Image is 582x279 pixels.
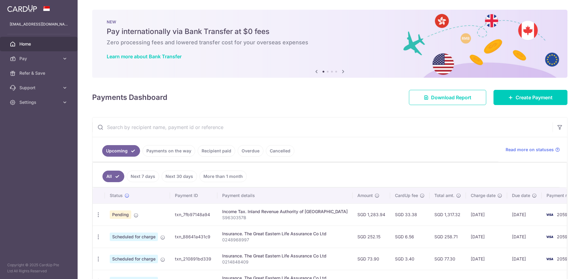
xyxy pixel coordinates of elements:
[516,94,553,101] span: Create Payment
[19,70,59,76] span: Refer & Save
[430,203,466,226] td: SGD 1,317.32
[390,248,430,270] td: SGD 3.40
[222,259,348,265] p: 0214848409
[543,261,576,276] iframe: Opens a widget where you can find more information
[110,192,123,199] span: Status
[434,192,454,199] span: Total amt.
[107,19,553,24] p: NEW
[19,41,59,47] span: Home
[557,234,567,239] span: 2059
[466,226,507,248] td: [DATE]
[507,203,542,226] td: [DATE]
[544,233,556,240] img: Bank Card
[19,85,59,91] span: Support
[466,203,507,226] td: [DATE]
[431,94,471,101] span: Download Report
[107,39,553,46] h6: Zero processing fees and lowered transfer cost for your overseas expenses
[557,212,567,217] span: 2059
[222,209,348,215] div: Income Tax. Inland Revenue Authority of [GEOGRAPHIC_DATA]
[222,253,348,259] div: Insurance. The Great Eastern Life Assurance Co Ltd
[110,255,158,263] span: Scheduled for charge
[222,215,348,221] p: S9630357B
[7,5,37,12] img: CardUp
[102,171,124,182] a: All
[92,117,553,137] input: Search by recipient name, payment id or reference
[544,255,556,263] img: Bank Card
[390,226,430,248] td: SGD 6.56
[170,226,217,248] td: txn_88641a431c9
[353,203,390,226] td: SGD 1,283.94
[466,248,507,270] td: [DATE]
[170,188,217,203] th: Payment ID
[471,192,496,199] span: Charge date
[162,171,197,182] a: Next 30 days
[512,192,530,199] span: Due date
[409,90,486,105] a: Download Report
[222,231,348,237] div: Insurance. The Great Eastern Life Assurance Co Ltd
[127,171,159,182] a: Next 7 days
[222,237,348,243] p: 0248968997
[506,147,554,153] span: Read more on statuses
[390,203,430,226] td: SGD 33.38
[493,90,567,105] a: Create Payment
[266,145,294,157] a: Cancelled
[353,226,390,248] td: SGD 252.15
[430,226,466,248] td: SGD 258.71
[110,233,158,241] span: Scheduled for charge
[170,203,217,226] td: txn_7fb97148a94
[217,188,353,203] th: Payment details
[92,92,167,103] h4: Payments Dashboard
[142,145,195,157] a: Payments on the way
[10,21,68,27] p: [EMAIL_ADDRESS][DOMAIN_NAME]
[107,53,182,60] a: Learn more about Bank Transfer
[110,210,131,219] span: Pending
[507,226,542,248] td: [DATE]
[198,145,235,157] a: Recipient paid
[395,192,418,199] span: CardUp fee
[544,211,556,218] img: Bank Card
[102,145,140,157] a: Upcoming
[506,147,560,153] a: Read more on statuses
[107,27,553,36] h5: Pay internationally via Bank Transfer at $0 fees
[19,99,59,105] span: Settings
[19,56,59,62] span: Pay
[92,10,567,78] img: Bank transfer banner
[170,248,217,270] td: txn_210891bd339
[199,171,247,182] a: More than 1 month
[357,192,373,199] span: Amount
[353,248,390,270] td: SGD 73.90
[238,145,263,157] a: Overdue
[430,248,466,270] td: SGD 77.30
[557,256,567,261] span: 2059
[507,248,542,270] td: [DATE]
